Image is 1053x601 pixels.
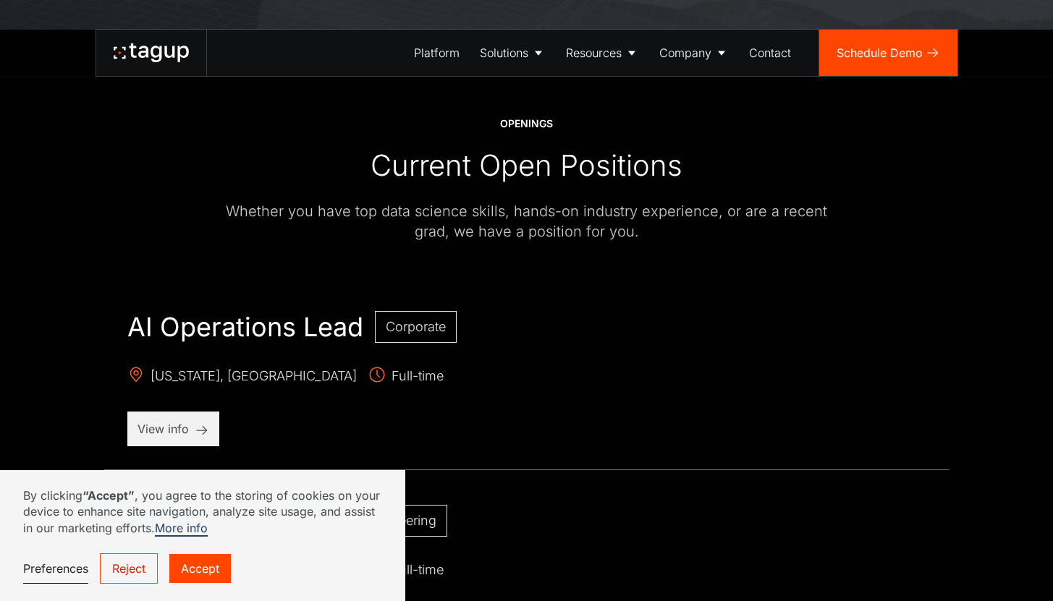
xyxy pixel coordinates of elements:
p: View info [138,420,209,438]
a: Accept [169,554,231,583]
span: [US_STATE], [GEOGRAPHIC_DATA] [127,366,357,388]
a: Schedule Demo [819,30,957,76]
a: Platform [404,30,470,76]
span: Full-time [368,366,444,388]
a: Reject [100,553,158,584]
div: Platform [414,44,460,61]
div: Solutions [480,44,528,61]
div: OPENINGS [500,116,553,131]
div: Current Open Positions [371,148,682,184]
a: Resources [556,30,649,76]
strong: “Accept” [83,488,135,503]
a: Solutions [470,30,556,76]
p: By clicking , you agree to the storing of cookies on your device to enhance site navigation, anal... [23,487,382,536]
span: Corporate [386,319,446,334]
a: Company [649,30,739,76]
h2: AI Operations Lead [127,311,363,343]
div: Resources [566,44,622,61]
a: Preferences [23,554,88,584]
span: Full-time [368,560,444,582]
div: Schedule Demo [837,44,923,61]
div: Company [659,44,711,61]
div: Contact [749,44,791,61]
a: More info [155,521,208,537]
a: Contact [739,30,801,76]
div: Whether you have top data science skills, hands-on industry experience, or are a recent grad, we ... [208,201,845,242]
